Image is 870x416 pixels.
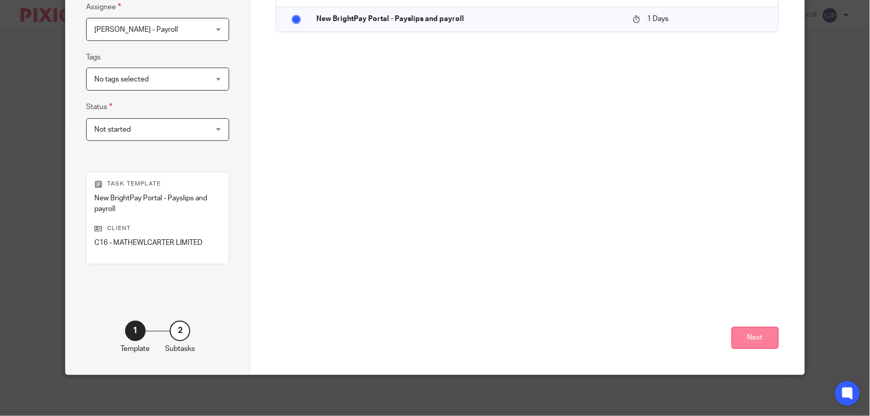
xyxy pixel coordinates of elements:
[170,321,190,341] div: 2
[316,14,622,24] p: New BrightPay Portal - Payslips and payroll
[94,238,221,248] p: C16 - MATHEWLCARTER LIMITED
[94,180,221,188] p: Task template
[94,76,149,83] span: No tags selected
[165,344,195,354] p: Subtasks
[86,101,112,113] label: Status
[94,26,178,33] span: [PERSON_NAME] - Payroll
[125,321,146,341] div: 1
[86,1,121,13] label: Assignee
[86,52,100,63] label: Tags
[94,126,131,133] span: Not started
[94,224,221,233] p: Client
[732,327,779,349] button: Next
[647,15,669,23] span: 1 Days
[94,193,221,214] p: New BrightPay Portal - Payslips and payroll
[120,344,150,354] p: Template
